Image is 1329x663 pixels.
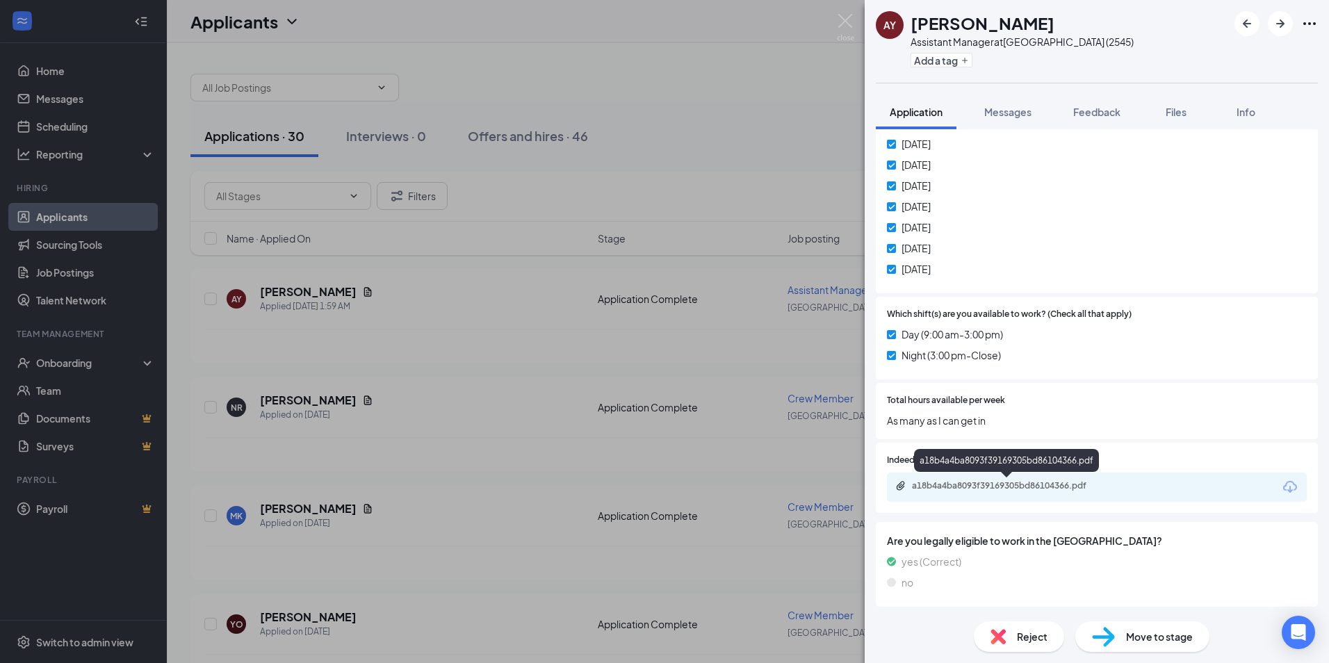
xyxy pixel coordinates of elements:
button: PlusAdd a tag [911,53,972,67]
span: [DATE] [902,157,931,172]
svg: Ellipses [1301,15,1318,32]
span: Messages [984,106,1032,118]
span: Which shift(s) are you available to work? (Check all that apply) [887,308,1132,321]
span: [DATE] [902,136,931,152]
span: As many as I can get in [887,413,1307,428]
span: [DATE] [902,199,931,214]
span: Feedback [1073,106,1120,118]
svg: Plus [961,56,969,65]
div: a18b4a4ba8093f39169305bd86104366.pdf [914,449,1099,472]
a: Paperclipa18b4a4ba8093f39169305bd86104366.pdf [895,480,1120,493]
span: yes (Correct) [902,554,961,569]
svg: Paperclip [895,480,906,491]
span: Indeed Resume [887,454,948,467]
span: Move to stage [1126,629,1193,644]
span: Files [1166,106,1187,118]
span: Day (9:00 am-3:00 pm) [902,327,1003,342]
span: Are you legally eligible to work in the [GEOGRAPHIC_DATA]? [887,533,1307,548]
span: [DATE] [902,261,931,277]
span: [DATE] [902,220,931,235]
svg: ArrowRight [1272,15,1289,32]
div: Assistant Manager at [GEOGRAPHIC_DATA] (2545) [911,35,1134,49]
div: Open Intercom Messenger [1282,616,1315,649]
span: [DATE] [902,178,931,193]
button: ArrowLeftNew [1234,11,1259,36]
h1: [PERSON_NAME] [911,11,1054,35]
svg: Download [1282,479,1298,496]
div: AY [883,18,896,32]
span: Application [890,106,943,118]
span: Reject [1017,629,1047,644]
span: Total hours available per week [887,394,1005,407]
svg: ArrowLeftNew [1239,15,1255,32]
span: [DATE] [902,240,931,256]
span: Info [1237,106,1255,118]
span: no [902,575,913,590]
button: ArrowRight [1268,11,1293,36]
span: Night (3:00 pm-Close) [902,347,1001,363]
div: a18b4a4ba8093f39169305bd86104366.pdf [912,480,1107,491]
